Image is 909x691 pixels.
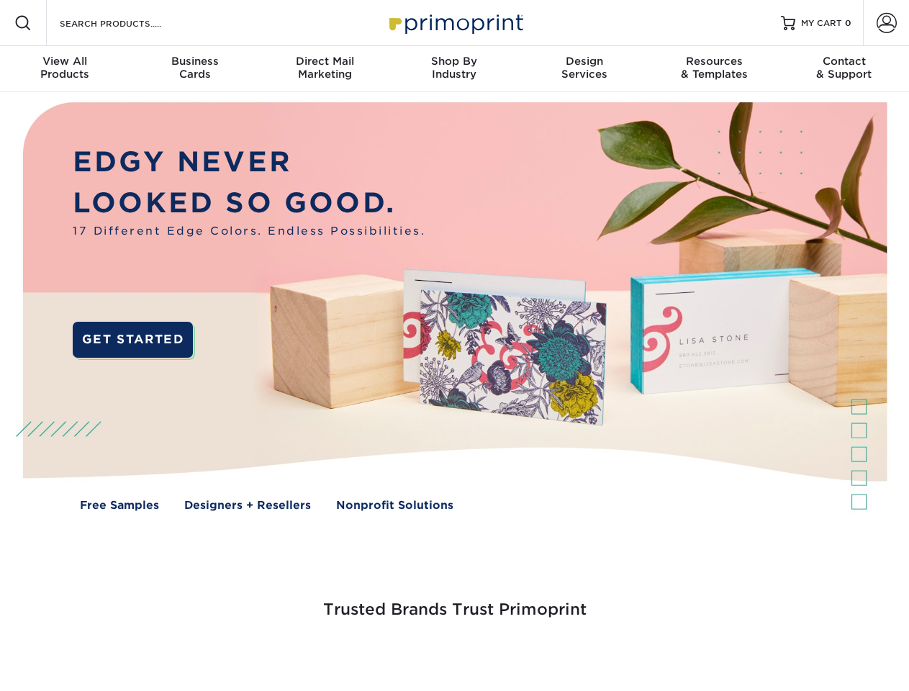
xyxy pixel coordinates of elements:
span: Design [520,55,649,68]
a: GET STARTED [73,322,193,358]
a: Resources& Templates [649,46,779,92]
span: Business [130,55,259,68]
span: Resources [649,55,779,68]
div: Marketing [260,55,389,81]
a: Contact& Support [779,46,909,92]
a: Designers + Resellers [184,497,311,514]
a: BusinessCards [130,46,259,92]
a: Shop ByIndustry [389,46,519,92]
span: Shop By [389,55,519,68]
div: Services [520,55,649,81]
p: LOOKED SO GOOD. [73,183,425,224]
a: Nonprofit Solutions [336,497,453,514]
div: & Templates [649,55,779,81]
span: MY CART [801,17,842,30]
span: Contact [779,55,909,68]
span: 0 [845,18,851,28]
img: Primoprint [383,7,527,38]
span: Direct Mail [260,55,389,68]
a: Direct MailMarketing [260,46,389,92]
a: DesignServices [520,46,649,92]
p: EDGY NEVER [73,142,425,183]
div: Industry [389,55,519,81]
input: SEARCH PRODUCTS..... [58,14,199,32]
a: Free Samples [80,497,159,514]
h3: Trusted Brands Trust Primoprint [34,566,876,636]
div: & Support [779,55,909,81]
div: Cards [130,55,259,81]
span: 17 Different Edge Colors. Endless Possibilities. [73,223,425,240]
